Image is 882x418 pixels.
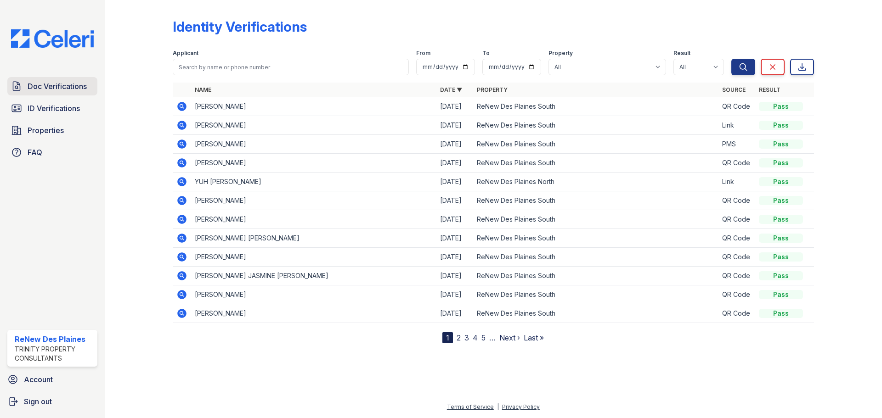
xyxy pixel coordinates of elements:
[442,332,453,343] div: 1
[718,248,755,267] td: QR Code
[473,191,718,210] td: ReNew Des Plaines South
[191,267,436,285] td: [PERSON_NAME] JASMINE [PERSON_NAME]
[436,154,473,173] td: [DATE]
[524,333,544,342] a: Last »
[436,191,473,210] td: [DATE]
[191,191,436,210] td: [PERSON_NAME]
[473,285,718,304] td: ReNew Des Plaines South
[436,304,473,323] td: [DATE]
[722,86,746,93] a: Source
[759,139,803,149] div: Pass
[759,234,803,243] div: Pass
[440,86,462,93] a: Date ▼
[436,285,473,304] td: [DATE]
[15,345,94,363] div: Trinity Property Consultants
[718,154,755,173] td: QR Code
[191,285,436,304] td: [PERSON_NAME]
[759,121,803,130] div: Pass
[191,116,436,135] td: [PERSON_NAME]
[473,97,718,116] td: ReNew Des Plaines South
[7,143,97,162] a: FAQ
[502,403,540,410] a: Privacy Policy
[759,271,803,280] div: Pass
[718,229,755,248] td: QR Code
[759,196,803,205] div: Pass
[473,267,718,285] td: ReNew Des Plaines South
[473,210,718,229] td: ReNew Des Plaines South
[718,173,755,191] td: Link
[759,215,803,224] div: Pass
[24,374,53,385] span: Account
[436,135,473,154] td: [DATE]
[28,103,80,114] span: ID Verifications
[718,97,755,116] td: QR Code
[7,121,97,139] a: Properties
[195,86,211,93] a: Name
[191,135,436,154] td: [PERSON_NAME]
[436,116,473,135] td: [DATE]
[473,173,718,191] td: ReNew Des Plaines North
[473,116,718,135] td: ReNew Des Plaines South
[436,97,473,116] td: [DATE]
[191,97,436,116] td: [PERSON_NAME]
[759,309,803,318] div: Pass
[191,304,436,323] td: [PERSON_NAME]
[173,50,198,57] label: Applicant
[673,50,690,57] label: Result
[473,333,478,342] a: 4
[191,210,436,229] td: [PERSON_NAME]
[473,154,718,173] td: ReNew Des Plaines South
[759,177,803,186] div: Pass
[473,248,718,267] td: ReNew Des Plaines South
[548,50,573,57] label: Property
[4,370,101,389] a: Account
[24,396,52,407] span: Sign out
[15,334,94,345] div: ReNew Des Plaines
[191,248,436,267] td: [PERSON_NAME]
[191,229,436,248] td: [PERSON_NAME] [PERSON_NAME]
[718,191,755,210] td: QR Code
[436,267,473,285] td: [DATE]
[718,267,755,285] td: QR Code
[4,29,101,48] img: CE_Logo_Blue-a8612792a0a2168367f1c8372b55b34899dd931a85d93a1a3d3e32e68fde9ad4.png
[173,18,307,35] div: Identity Verifications
[718,285,755,304] td: QR Code
[173,59,409,75] input: Search by name or phone number
[477,86,508,93] a: Property
[191,173,436,191] td: YUH [PERSON_NAME]
[759,86,780,93] a: Result
[28,81,87,92] span: Doc Verifications
[499,333,520,342] a: Next ›
[416,50,430,57] label: From
[447,403,494,410] a: Terms of Service
[436,248,473,267] td: [DATE]
[718,116,755,135] td: Link
[7,99,97,117] a: ID Verifications
[759,252,803,262] div: Pass
[28,147,42,158] span: FAQ
[759,290,803,299] div: Pass
[436,210,473,229] td: [DATE]
[718,210,755,229] td: QR Code
[489,332,496,343] span: …
[473,135,718,154] td: ReNew Des Plaines South
[436,173,473,191] td: [DATE]
[759,158,803,167] div: Pass
[481,333,486,342] a: 5
[718,304,755,323] td: QR Code
[191,154,436,173] td: [PERSON_NAME]
[4,392,101,411] a: Sign out
[457,333,461,342] a: 2
[473,304,718,323] td: ReNew Des Plaines South
[482,50,490,57] label: To
[464,333,469,342] a: 3
[759,102,803,111] div: Pass
[718,135,755,154] td: PMS
[497,403,499,410] div: |
[473,229,718,248] td: ReNew Des Plaines South
[7,77,97,95] a: Doc Verifications
[436,229,473,248] td: [DATE]
[28,125,64,136] span: Properties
